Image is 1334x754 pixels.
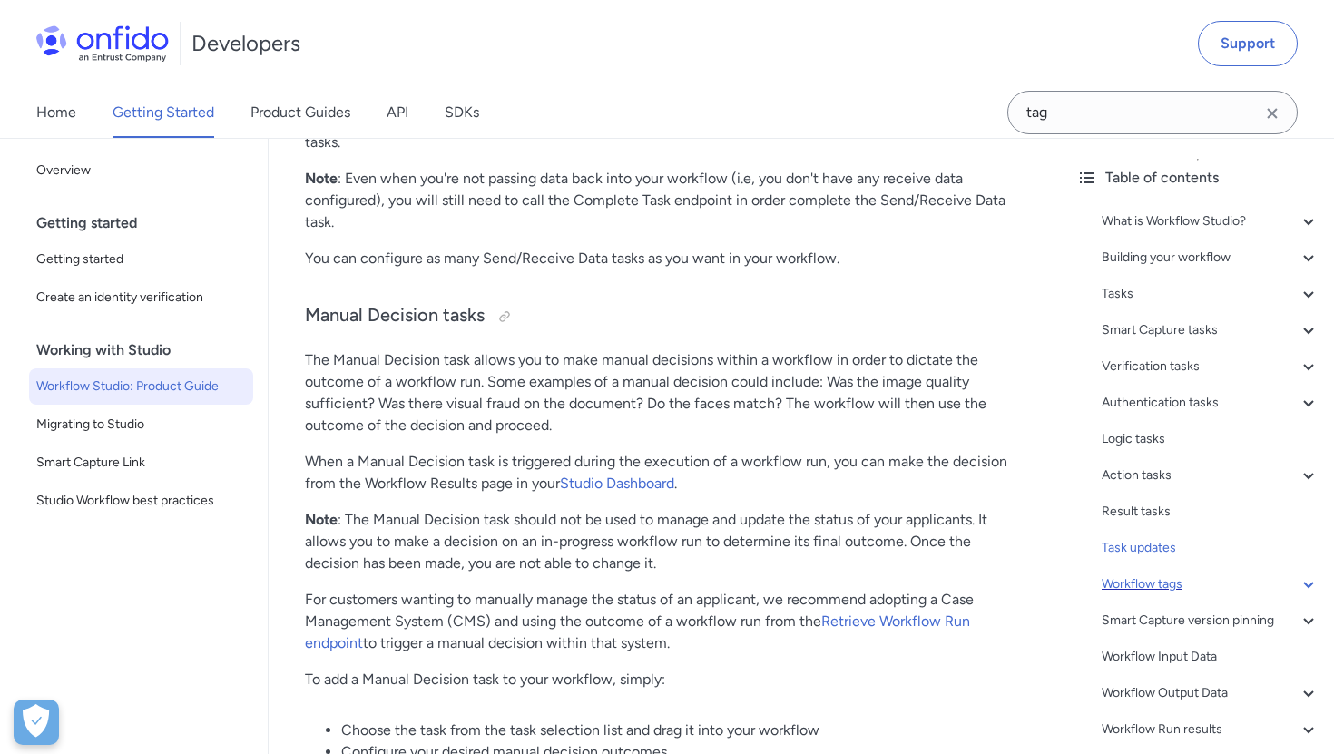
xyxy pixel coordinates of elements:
input: Onfido search input field [1007,91,1298,134]
a: Task updates [1102,537,1319,559]
a: Action tasks [1102,465,1319,486]
a: SDKs [445,87,479,138]
p: You can configure as many Send/Receive Data tasks as you want in your workflow. [305,248,1025,269]
a: Building your workflow [1102,247,1319,269]
div: Cookie Preferences [14,700,59,745]
a: Authentication tasks [1102,392,1319,414]
p: : Even when you're not passing data back into your workflow (i.e, you don't have any receive data... [305,168,1025,233]
p: : The Manual Decision task should not be used to manage and update the status of your applicants.... [305,509,1025,574]
p: When a Manual Decision task is triggered during the execution of a workflow run, you can make the... [305,451,1025,495]
span: Workflow Studio: Product Guide [36,376,246,397]
h1: Developers [191,29,300,58]
a: Smart Capture Link [29,445,253,481]
span: Create an identity verification [36,287,246,308]
button: Open Preferences [14,700,59,745]
a: Studio Workflow best practices [29,483,253,519]
div: Getting started [36,205,260,241]
a: Workflow Studio: Product Guide [29,368,253,405]
a: Home [36,87,76,138]
strong: Note [305,170,338,187]
a: Product Guides [250,87,350,138]
p: The Manual Decision task allows you to make manual decisions within a workflow in order to dictat... [305,349,1025,436]
a: API [387,87,408,138]
p: To add a Manual Decision task to your workflow, simply: [305,669,1025,690]
a: Workflow Run results [1102,719,1319,740]
a: Tasks [1102,283,1319,305]
div: Working with Studio [36,332,260,368]
a: Verification tasks [1102,356,1319,377]
h3: Manual Decision tasks [305,302,1025,331]
a: Overview [29,152,253,189]
span: Smart Capture Link [36,452,246,474]
img: Onfido Logo [36,25,169,62]
span: Studio Workflow best practices [36,490,246,512]
a: Smart Capture version pinning [1102,610,1319,632]
a: Migrating to Studio [29,406,253,443]
a: Result tasks [1102,501,1319,523]
div: Table of contents [1076,167,1319,189]
span: Migrating to Studio [36,414,246,436]
a: What is Workflow Studio? [1102,211,1319,232]
p: For customers wanting to manually manage the status of an applicant, we recommend adopting a Case... [305,589,1025,654]
a: Studio Dashboard [560,475,674,492]
li: Choose the task from the task selection list and drag it into your workflow [341,720,1025,741]
a: Support [1198,21,1298,66]
svg: Clear search field button [1261,103,1283,124]
a: Workflow tags [1102,573,1319,595]
a: Logic tasks [1102,428,1319,450]
span: Overview [36,160,246,181]
strong: Note [305,511,338,528]
a: Create an identity verification [29,279,253,316]
a: Getting Started [113,87,214,138]
a: Getting started [29,241,253,278]
span: Getting started [36,249,246,270]
a: Workflow Output Data [1102,682,1319,704]
a: Workflow Input Data [1102,646,1319,668]
a: Smart Capture tasks [1102,319,1319,341]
